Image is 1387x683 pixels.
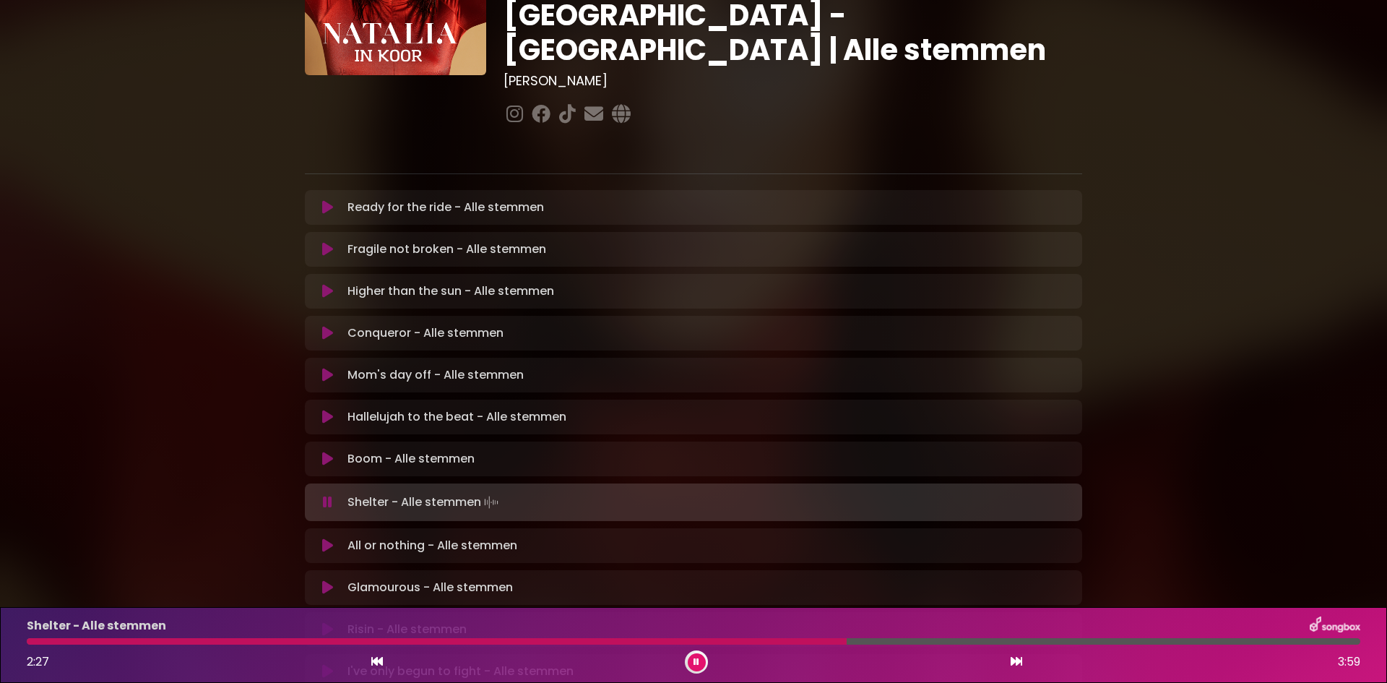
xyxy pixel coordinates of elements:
p: Higher than the sun - Alle stemmen [347,283,554,300]
img: waveform4.gif [481,492,501,512]
span: 3:59 [1338,653,1360,671]
p: Ready for the ride - Alle stemmen [347,199,544,216]
p: Hallelujah to the beat - Alle stemmen [347,408,566,426]
h3: [PERSON_NAME] [504,73,1082,89]
p: Shelter - Alle stemmen [27,617,166,635]
p: Boom - Alle stemmen [347,450,475,468]
img: songbox-logo-white.png [1310,617,1360,635]
p: All or nothing - Alle stemmen [347,537,517,554]
p: Shelter - Alle stemmen [347,492,501,512]
p: Mom's day off - Alle stemmen [347,366,524,384]
p: Conqueror - Alle stemmen [347,325,504,342]
p: Fragile not broken - Alle stemmen [347,241,546,258]
span: 2:27 [27,653,49,670]
p: Glamourous - Alle stemmen [347,579,513,596]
